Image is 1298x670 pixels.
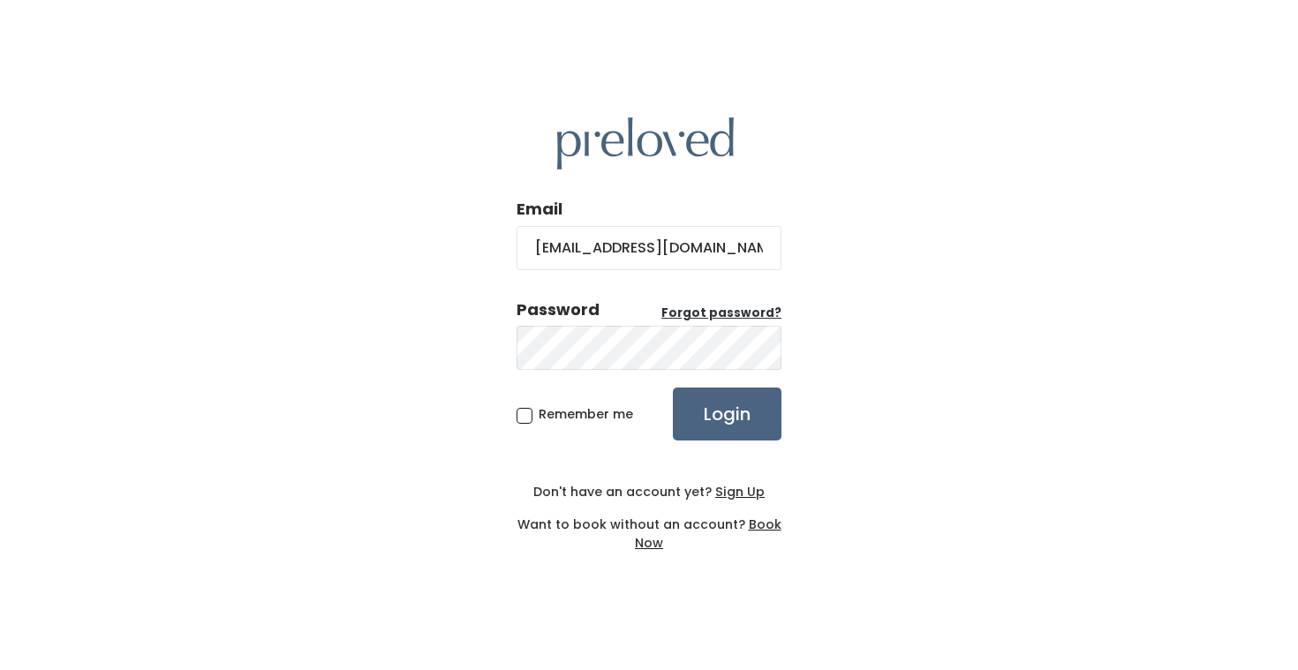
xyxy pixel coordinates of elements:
[517,198,562,221] label: Email
[661,305,781,321] u: Forgot password?
[673,388,781,440] input: Login
[517,483,781,501] div: Don't have an account yet?
[517,298,600,321] div: Password
[539,405,633,423] span: Remember me
[715,483,765,501] u: Sign Up
[517,501,781,553] div: Want to book without an account?
[661,305,781,322] a: Forgot password?
[557,117,734,169] img: preloved logo
[712,483,765,501] a: Sign Up
[635,516,781,552] a: Book Now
